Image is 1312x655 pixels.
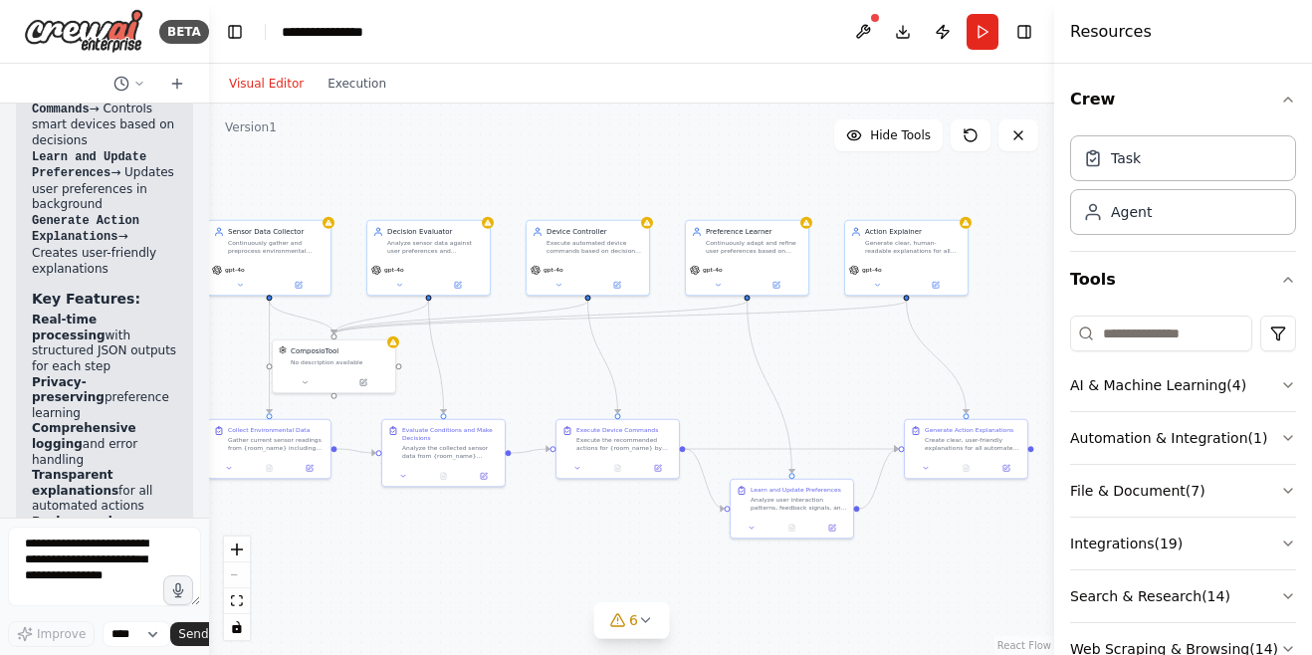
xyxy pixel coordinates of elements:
button: Execution [316,72,398,96]
div: Action ExplainerGenerate clear, human-readable explanations for all automated actions taken in {r... [844,220,969,297]
button: Integrations(19) [1070,518,1296,569]
li: for all automated actions [32,468,177,515]
button: No output available [248,462,290,474]
code: Execute Device Commands [32,86,132,116]
span: gpt-4o [384,266,404,274]
div: Analyze sensor data against user preferences and predefined rules to determine optimal room condi... [387,239,484,255]
a: React Flow attribution [997,640,1051,651]
span: gpt-4o [703,266,723,274]
div: Execute Device CommandsExecute the recommended actions for {room_name} by sending commands to con... [555,419,680,480]
button: Open in side panel [335,376,392,388]
div: Device Controller [547,227,643,237]
div: Device ControllerExecute automated device commands based on decision recommendations, including a... [526,220,650,297]
code: Learn and Update Preferences [32,150,146,181]
button: Hide right sidebar [1010,18,1038,46]
strong: Background learning [32,515,112,545]
button: fit view [224,588,250,614]
button: Tools [1070,252,1296,308]
strong: Key Features: [32,291,140,307]
div: Action Explainer [865,227,962,237]
button: Open in side panel [293,462,327,474]
span: gpt-4o [862,266,882,274]
g: Edge from 87c3029a-33e0-4aba-b794-a306d30563f5 to f1b2c151-e82b-4b40-bc17-db0d91e42ec9 [583,301,623,413]
span: Hide Tools [870,127,931,143]
span: Improve [37,626,86,642]
button: Click to speak your automation idea [163,575,193,605]
button: Improve [8,621,95,647]
code: Generate Action Explanations [32,214,139,245]
strong: Transparent explanations [32,468,118,498]
span: gpt-4o [544,266,563,274]
g: Edge from f1b2c151-e82b-4b40-bc17-db0d91e42ec9 to 5a205ace-53b6-49d1-80d8-d8180566ce5a [686,444,899,454]
div: Crew [1070,127,1296,251]
div: Version 1 [225,119,277,135]
g: Edge from 79211bbb-6f12-4175-ac7f-16c578227066 to 5a205ace-53b6-49d1-80d8-d8180566ce5a [860,444,899,514]
div: React Flow controls [224,537,250,640]
div: Evaluate Conditions and Make Decisions [402,426,499,442]
strong: Real-time processing [32,313,106,342]
div: Decision EvaluatorAnalyze sensor data against user preferences and predefined rules to determine ... [366,220,491,297]
div: Generate clear, human-readable explanations for all automated actions taken in {room_name}. Maint... [865,239,962,255]
g: Edge from 4f0cf99c-19ec-49c0-bc56-291e7f2923cc to 52988177-7749-4a55-8ed9-664c00d53179 [337,444,376,458]
button: Visual Editor [217,72,316,96]
g: Edge from 825d1933-88cb-4d11-a3ad-8743482ec05e to 8f49ea4d-6118-4ba5-b65f-19f86708bc13 [329,301,912,333]
button: Open in side panel [749,279,805,291]
button: Switch to previous chat [106,72,153,96]
button: No output available [770,522,812,534]
li: → Updates user preferences in background [32,149,177,213]
g: Edge from 8f2bb03e-43d3-422e-9130-e0e6de989a4e to 8f49ea4d-6118-4ba5-b65f-19f86708bc13 [265,301,339,333]
g: Edge from f41ce853-ff66-4c6d-b115-555f9a93468f to 52988177-7749-4a55-8ed9-664c00d53179 [424,301,449,413]
button: No output available [422,470,464,482]
li: → Controls smart devices based on decisions [32,85,177,148]
button: Open in side panel [908,279,965,291]
li: with structured JSON outputs for each step [32,313,177,374]
div: Generate Action Explanations [925,426,1013,434]
div: Execute Device Commands [576,426,658,434]
span: Send [178,626,208,642]
div: Gather current sensor readings from {room_name} including temperature, humidity, light levels, mo... [228,436,325,452]
li: → Creates user-friendly explanations [32,213,177,277]
div: Learn and Update Preferences [751,486,841,494]
div: Preference LearnerContinuously adapt and refine user preferences based on feedback patterns, usag... [685,220,809,297]
span: gpt-4o [225,266,245,274]
div: Task [1111,148,1141,168]
button: toggle interactivity [224,614,250,640]
div: Generate Action ExplanationsCreate clear, user-friendly explanations for all automated actions ta... [904,419,1028,480]
button: Open in side panel [589,279,646,291]
div: Analyze the collected sensor data from {room_name} against stored user preferences and system rul... [402,444,499,460]
button: Hide left sidebar [221,18,249,46]
g: Edge from 825d1933-88cb-4d11-a3ad-8743482ec05e to 5a205ace-53b6-49d1-80d8-d8180566ce5a [902,301,972,413]
button: Search & Research(14) [1070,570,1296,622]
button: Open in side panel [467,470,501,482]
g: Edge from f41ce853-ff66-4c6d-b115-555f9a93468f to 8f49ea4d-6118-4ba5-b65f-19f86708bc13 [329,301,434,333]
button: Send [170,622,232,646]
strong: Privacy-preserving [32,375,105,405]
button: Start a new chat [161,72,193,96]
button: Hide Tools [834,119,943,151]
div: Sensor Data Collector [228,227,325,237]
div: No description available [291,358,389,366]
div: Decision Evaluator [387,227,484,237]
div: Analyze user interaction patterns, feedback signals, and system performance data for {room_name} ... [751,496,847,512]
strong: Comprehensive logging [32,421,136,451]
li: and error handling [32,421,177,468]
div: BETA [159,20,209,44]
g: Edge from b97fa53f-a32e-4bed-ae87-a93268437d15 to 79211bbb-6f12-4175-ac7f-16c578227066 [743,301,797,473]
div: Agent [1111,202,1152,222]
li: preference learning [32,375,177,422]
button: zoom in [224,537,250,562]
h4: Resources [1070,20,1152,44]
button: Open in side panel [641,462,675,474]
div: Continuously gather and preprocess environmental sensor data including temperature, humidity, lig... [228,239,325,255]
img: ComposioTool [279,346,287,354]
div: Preference Learner [706,227,802,237]
button: 6 [593,602,670,639]
div: Continuously adapt and refine user preferences based on feedback patterns, usage behaviors, and e... [706,239,802,255]
div: Create clear, user-friendly explanations for all automated actions taken in {room_name}. Generate... [925,436,1021,452]
div: Execute the recommended actions for {room_name} by sending commands to connected smart devices. P... [576,436,673,452]
span: 6 [629,610,638,630]
button: No output available [945,462,986,474]
li: without disrupting main flow [32,515,177,561]
button: Open in side panel [989,462,1023,474]
nav: breadcrumb [282,22,381,42]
